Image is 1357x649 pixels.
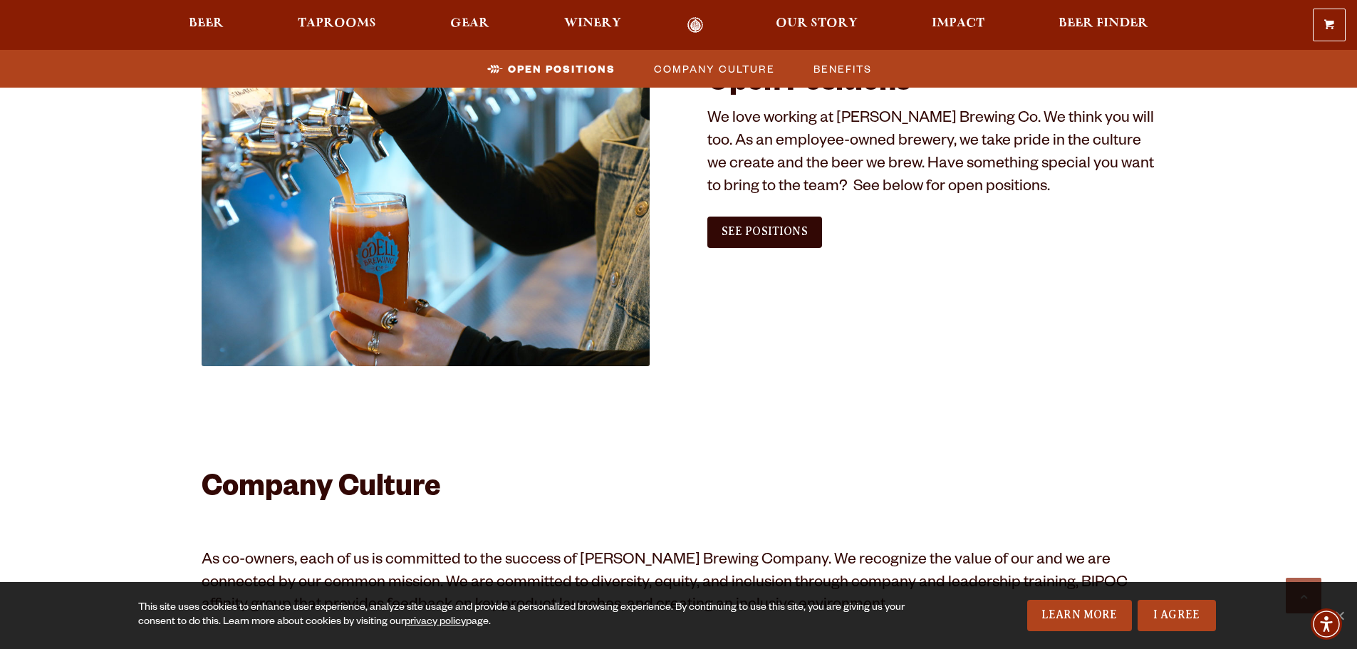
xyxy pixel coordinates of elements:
[508,58,615,79] span: Open Positions
[645,58,782,79] a: Company Culture
[1027,600,1132,631] a: Learn More
[932,18,984,29] span: Impact
[555,17,630,33] a: Winery
[722,225,808,238] span: See Positions
[805,58,879,79] a: Benefits
[202,473,1156,507] h2: Company Culture
[707,109,1156,200] p: We love working at [PERSON_NAME] Brewing Co. We think you will too. As an employee-owned brewery,...
[564,18,621,29] span: Winery
[1059,18,1148,29] span: Beer Finder
[707,217,822,248] a: See Positions
[180,17,233,33] a: Beer
[189,18,224,29] span: Beer
[669,17,722,33] a: Odell Home
[813,58,872,79] span: Benefits
[288,17,385,33] a: Taprooms
[1138,600,1216,631] a: I Agree
[405,617,466,628] a: privacy policy
[1286,578,1321,613] a: Scroll to top
[1049,17,1158,33] a: Beer Finder
[298,18,376,29] span: Taprooms
[202,553,1128,616] span: As co-owners, each of us is committed to the success of [PERSON_NAME] Brewing Company. We recogni...
[138,601,910,630] div: This site uses cookies to enhance user experience, analyze site usage and provide a personalized ...
[922,17,994,33] a: Impact
[654,58,775,79] span: Company Culture
[441,17,499,33] a: Gear
[766,17,867,33] a: Our Story
[1311,608,1342,640] div: Accessibility Menu
[479,58,623,79] a: Open Positions
[776,18,858,29] span: Our Story
[202,68,650,366] img: Jobs_1
[450,18,489,29] span: Gear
